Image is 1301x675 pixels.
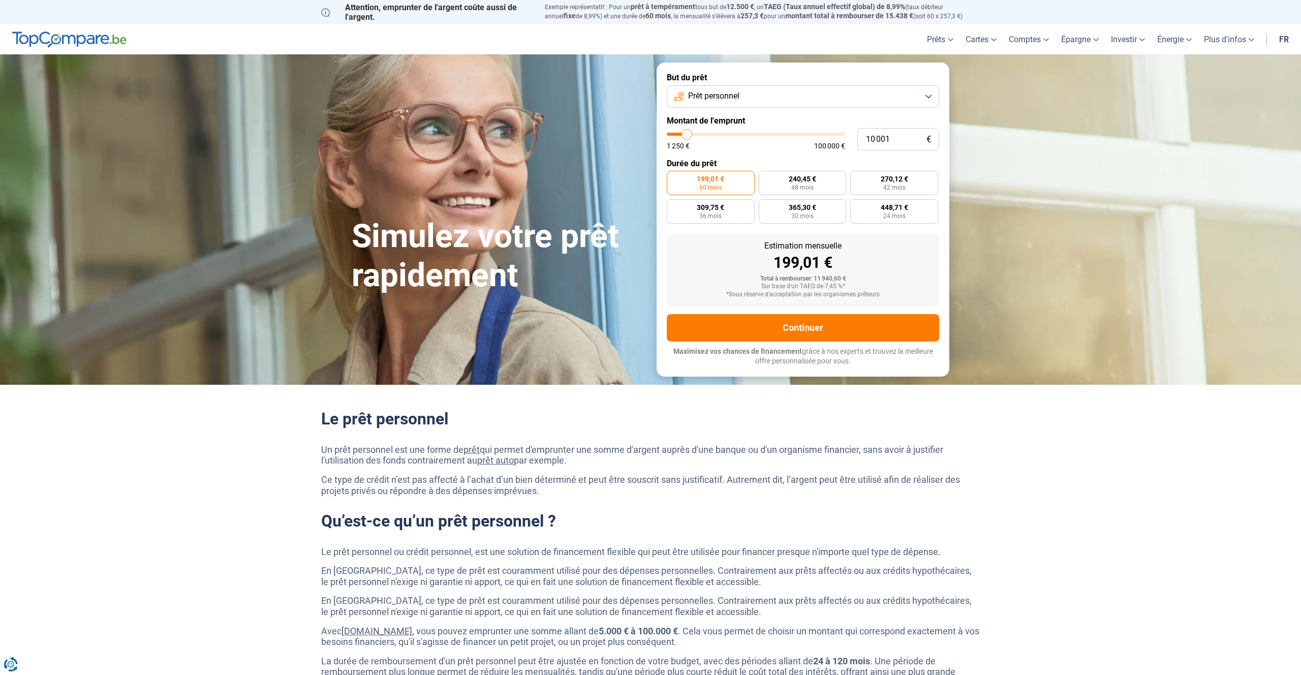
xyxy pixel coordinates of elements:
[321,3,533,22] p: Attention, emprunter de l'argent coûte aussi de l'argent.
[645,12,671,20] span: 60 mois
[352,217,644,295] h1: Simulez votre prêt rapidement
[789,175,816,182] span: 240,45 €
[321,546,980,558] p: Le prêt personnel ou crédit personnel, est une solution de financement flexible qui peut être uti...
[814,142,845,149] span: 100 000 €
[883,185,906,191] span: 42 mois
[667,314,939,342] button: Continuer
[12,32,127,48] img: TopCompare
[667,85,939,108] button: Prêt personnel
[321,444,980,466] p: Un prêt personnel est une forme de qui permet d'emprunter une somme d'argent auprès d'une banque ...
[959,24,1003,54] a: Cartes
[545,3,980,21] p: Exemple représentatif : Pour un tous but de , un (taux débiteur annuel de 8,99%) et une durée de ...
[883,213,906,219] span: 24 mois
[1003,24,1055,54] a: Comptes
[791,185,814,191] span: 48 mois
[881,204,908,211] span: 448,71 €
[688,90,739,102] span: Prêt personnel
[673,347,802,355] span: Maximisez vos chances de financement
[1198,24,1260,54] a: Plus d'infos
[321,409,980,428] h2: Le prêt personnel
[921,24,959,54] a: Prêts
[1055,24,1105,54] a: Épargne
[321,511,980,531] h2: Qu’est-ce qu’un prêt personnel ?
[667,142,690,149] span: 1 250 €
[926,135,931,144] span: €
[881,175,908,182] span: 270,12 €
[785,12,913,20] span: montant total à rembourser de 15.438 €
[1105,24,1151,54] a: Investir
[321,595,980,617] p: En [GEOGRAPHIC_DATA], ce type de prêt est couramment utilisé pour des dépenses personnelles. Cont...
[321,626,980,648] p: Avec , vous pouvez emprunter une somme allant de . Cela vous permet de choisir un montant qui cor...
[675,291,931,298] div: *Sous réserve d'acceptation par les organismes prêteurs
[564,12,576,20] span: fixe
[791,213,814,219] span: 30 mois
[321,474,980,496] p: Ce type de crédit n’est pas affecté à l’achat d’un bien déterminé et peut être souscrit sans just...
[675,242,931,250] div: Estimation mensuelle
[1273,24,1295,54] a: fr
[667,73,939,82] label: But du prêt
[726,3,754,11] span: 12.500 €
[699,185,722,191] span: 60 mois
[667,116,939,126] label: Montant de l'emprunt
[667,159,939,168] label: Durée du prêt
[599,626,678,636] strong: 5.000 € à 100.000 €
[675,283,931,290] div: Sur base d'un TAEG de 7,45 %*
[697,204,724,211] span: 309,75 €
[813,656,870,666] strong: 24 à 120 mois
[342,626,412,636] a: [DOMAIN_NAME]
[699,213,722,219] span: 36 mois
[463,444,480,455] a: prêt
[321,565,980,587] p: En [GEOGRAPHIC_DATA], ce type de prêt est couramment utilisé pour des dépenses personnelles. Cont...
[631,3,695,11] span: prêt à tempérament
[740,12,764,20] span: 257,3 €
[697,175,724,182] span: 199,01 €
[477,455,514,466] a: prêt auto
[764,3,905,11] span: TAEG (Taux annuel effectif global) de 8,99%
[675,255,931,270] div: 199,01 €
[789,204,816,211] span: 365,30 €
[1151,24,1198,54] a: Énergie
[667,347,939,366] p: grâce à nos experts et trouvez la meilleure offre personnalisée pour vous.
[675,275,931,283] div: Total à rembourser: 11 940,60 €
